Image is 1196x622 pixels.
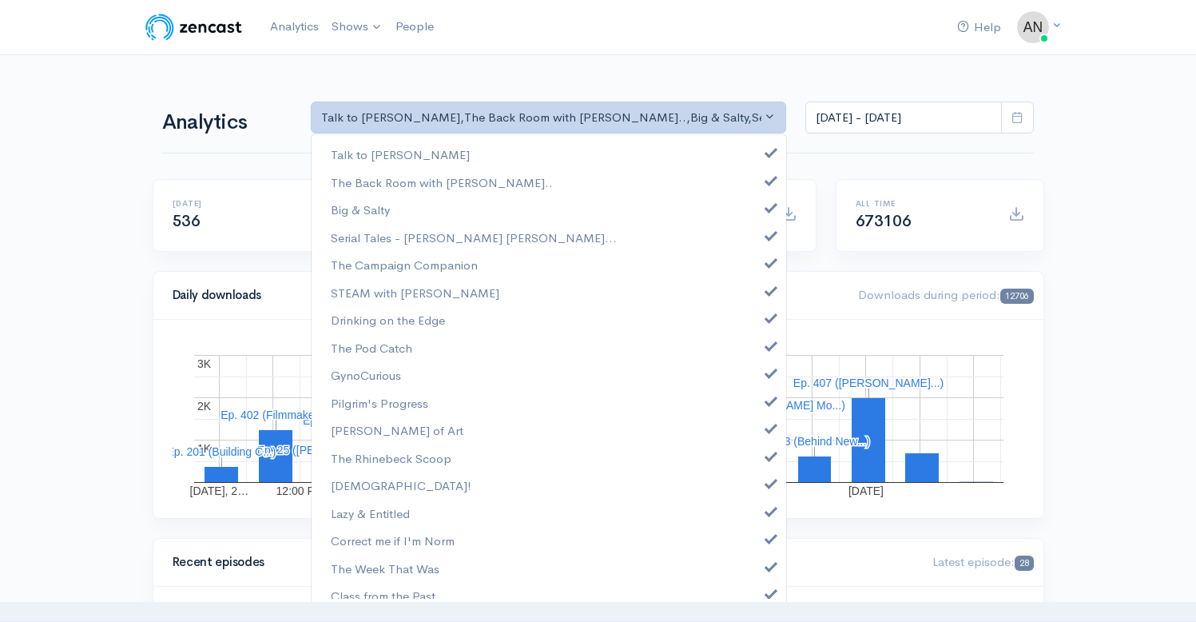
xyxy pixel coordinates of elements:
[311,102,787,134] button: Talk to Allison, The Back Room with Andy O..., Big & Salty, Serial Tales - Joan Julie..., The Cam...
[331,284,499,302] span: STEAM with [PERSON_NAME]
[848,484,883,497] text: [DATE]
[197,442,212,455] text: 1K
[331,201,390,219] span: Big & Salty
[1000,289,1033,304] span: 12706
[757,435,869,448] text: Ep. 23 (Behind New...)
[173,339,1024,499] svg: A chart.
[173,199,306,208] h6: [DATE]
[173,211,201,231] span: 536
[221,409,331,421] text: Ep. 402 (Filmmaker...)
[331,560,439,578] span: The Week That Was
[276,484,324,497] text: 12:00 PM
[143,11,244,43] img: ZenCast Logo
[805,102,1002,134] input: analytics date range selector
[331,476,471,495] span: [DEMOGRAPHIC_DATA]!
[1142,568,1180,606] iframe: gist-messenger-bubble-iframe
[1017,11,1049,43] img: ...
[197,357,212,370] text: 3K
[1015,556,1033,571] span: 28
[173,289,840,302] h4: Daily downloads
[331,146,470,164] span: Talk to [PERSON_NAME]
[331,504,410,523] span: Lazy & Entitled
[331,394,428,413] span: Pilgrim's Progress
[856,199,989,208] h6: All time
[331,311,445,329] span: Drinking on the Edge
[331,256,478,274] span: The Campaign Companion
[856,211,912,231] span: 673106
[331,229,617,247] span: Serial Tales - [PERSON_NAME] [PERSON_NAME]...
[951,10,1007,45] a: Help
[189,484,248,497] text: [DATE], 2…
[858,287,1033,302] span: Downloads during period:
[331,366,401,385] span: GynoCurious
[256,444,401,457] text: Ep. 25 ([PERSON_NAME]...)
[331,173,553,192] span: The Back Room with [PERSON_NAME]..
[331,587,435,605] span: Class from the Past
[331,449,451,468] span: The Rhinebeck Scoop
[173,556,559,569] h4: Recent episodes
[166,445,276,458] text: Ep. 201 (Building C...)
[331,339,412,357] span: The Pod Catch
[264,10,325,44] a: Analytics
[321,109,762,127] div: Talk to [PERSON_NAME] , The Back Room with [PERSON_NAME].. , Big & Salty , Serial Tales - [PERSON...
[162,111,292,134] h1: Analytics
[197,400,212,413] text: 2K
[331,421,463,440] span: [PERSON_NAME] of Art
[331,532,455,550] span: Correct me if I'm Norm
[303,414,463,427] text: Ep. 403 ([PERSON_NAME] o...)
[793,377,943,389] text: Ep. 407 ([PERSON_NAME]...)
[325,10,389,45] a: Shows
[389,10,440,44] a: People
[932,554,1033,569] span: Latest episode:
